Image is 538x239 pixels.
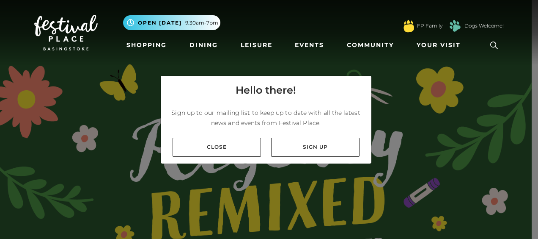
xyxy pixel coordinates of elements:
[123,37,170,53] a: Shopping
[185,19,218,27] span: 9.30am-7pm
[291,37,327,53] a: Events
[413,37,468,53] a: Your Visit
[343,37,397,53] a: Community
[138,19,182,27] span: Open [DATE]
[271,138,360,157] a: Sign up
[167,108,365,128] p: Sign up to our mailing list to keep up to date with all the latest news and events from Festival ...
[236,83,296,98] h4: Hello there!
[237,37,276,53] a: Leisure
[186,37,221,53] a: Dining
[464,22,504,30] a: Dogs Welcome!
[417,22,442,30] a: FP Family
[123,15,220,30] button: Open [DATE] 9.30am-7pm
[34,15,98,50] img: Festival Place Logo
[173,138,261,157] a: Close
[417,41,461,50] span: Your Visit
